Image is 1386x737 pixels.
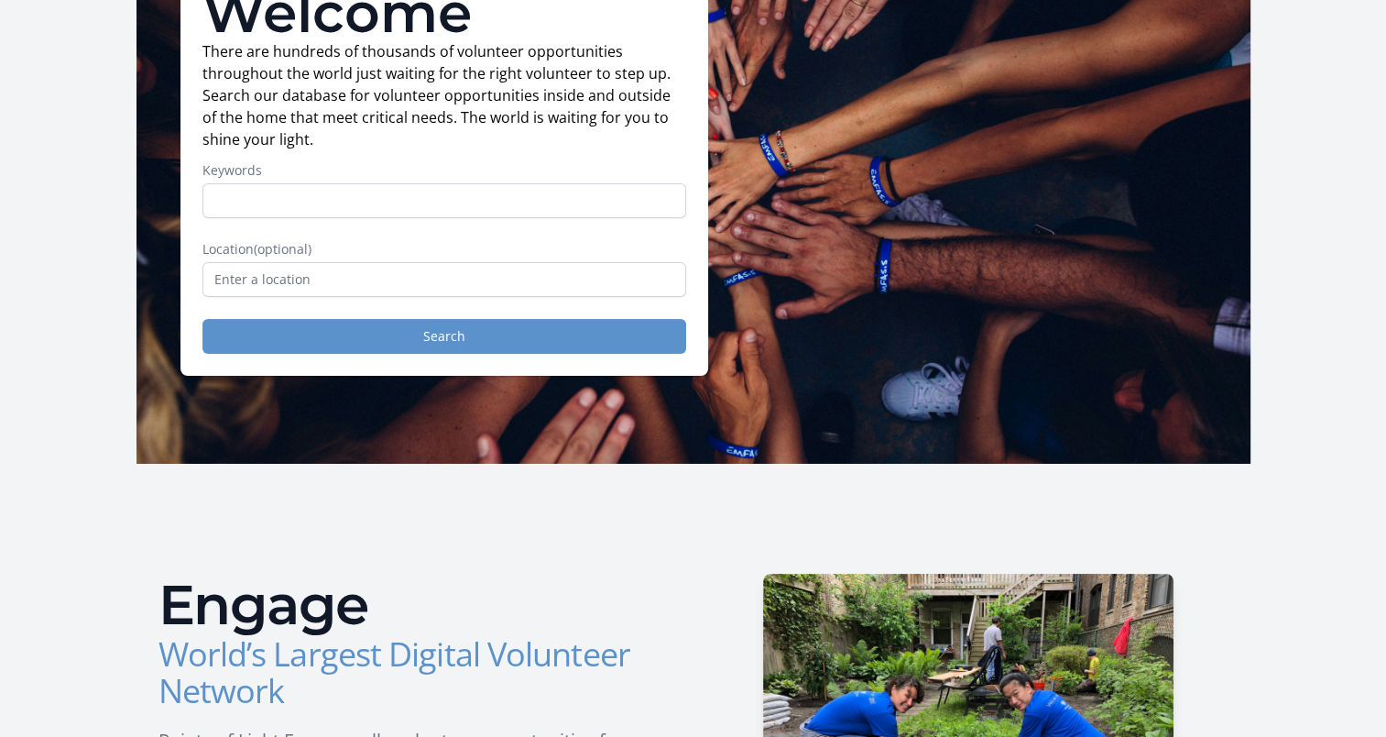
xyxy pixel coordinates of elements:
input: Enter a location [202,262,686,297]
span: (optional) [254,240,311,258]
h3: World’s Largest Digital Volunteer Network [158,636,679,709]
button: Search [202,319,686,354]
label: Keywords [202,161,686,180]
label: Location [202,240,686,258]
h2: Engage [158,577,679,632]
p: There are hundreds of thousands of volunteer opportunities throughout the world just waiting for ... [202,40,686,150]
